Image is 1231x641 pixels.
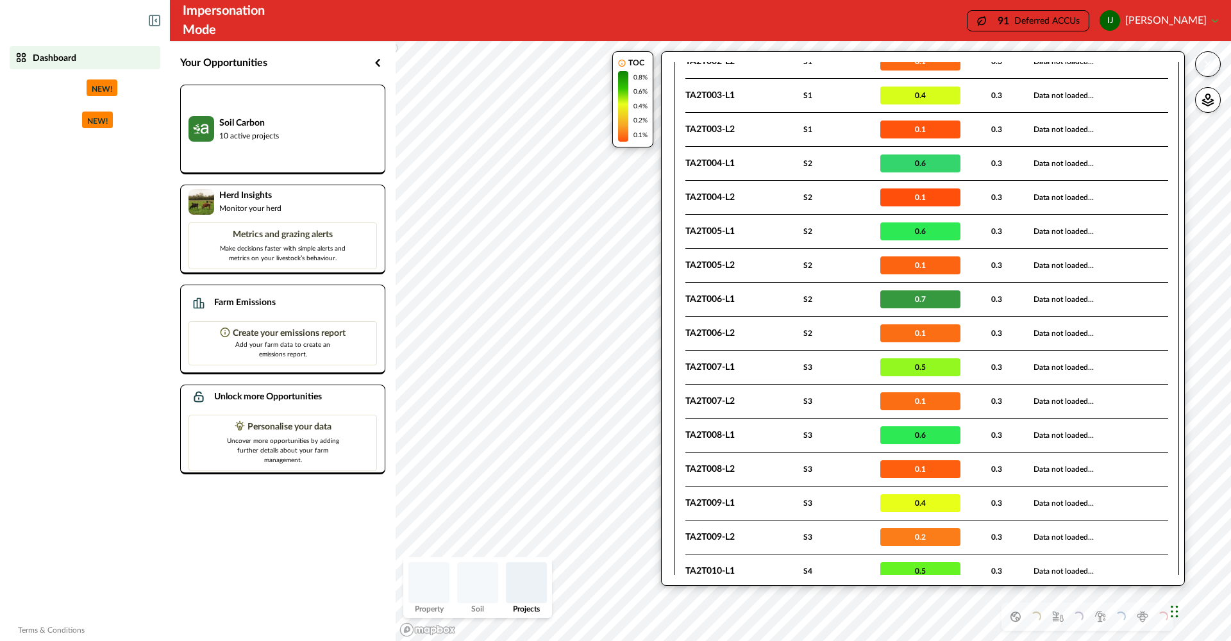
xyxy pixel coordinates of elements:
[685,113,789,147] td: TA2T003 - L2
[880,494,960,512] span: 0.4
[1034,327,1164,340] p: Data not loaded...
[219,117,279,130] p: Soil Carbon
[1034,497,1164,510] p: Data not loaded...
[968,494,1026,512] span: 0.3
[219,434,347,465] p: Uncover more opportunities by adding further details about your farm management.
[471,605,484,613] p: Soil
[633,131,648,140] p: 0.1%
[233,228,333,242] p: Metrics and grazing alerts
[1014,16,1080,26] p: Deferred ACCUs
[1100,5,1218,36] button: ian james[PERSON_NAME]
[880,188,960,206] span: 0.1
[968,358,1026,376] span: 0.3
[880,290,960,308] span: 0.7
[633,102,648,112] p: 0.4%
[233,327,346,340] p: Create your emissions report
[15,8,90,36] img: Logo
[1034,225,1164,238] p: Data not loaded...
[685,487,789,520] td: TA2T009 - L1
[793,154,823,172] span: S2
[396,41,1231,641] canvas: Map
[1171,592,1178,631] div: Drag
[247,420,331,434] p: Personalise your data
[793,121,823,138] span: S1
[880,528,960,546] span: 0.2
[793,426,823,444] span: S3
[968,562,1026,580] span: 0.3
[1034,429,1164,442] p: Data not loaded...
[457,562,498,603] img: soil preview
[513,605,540,613] p: Projects
[10,138,160,162] a: Farm Data Hub
[793,256,823,274] span: S2
[968,324,1026,342] span: 0.3
[1034,531,1164,544] p: Data not loaded...
[506,562,547,603] img: projects preview
[793,324,823,342] span: S2
[214,296,276,310] p: Farm Emissions
[793,290,823,308] span: S2
[968,392,1026,410] span: 0.3
[880,562,960,580] span: 0.5
[219,130,279,142] p: 10 active projects
[399,622,456,637] a: Mapbox logo
[1034,157,1164,170] p: Data not loaded...
[180,55,267,71] p: Your Opportunities
[1167,579,1231,641] iframe: Chat Widget
[880,392,960,410] span: 0.1
[1034,123,1164,136] p: Data not loaded...
[793,222,823,240] span: S2
[33,115,77,125] p: Credentials
[633,87,648,97] p: 0.6%
[685,453,789,487] td: TA2T008 - L2
[219,189,281,203] p: Herd Insights
[880,426,960,444] span: 0.6
[685,215,789,249] td: TA2T005 - L1
[87,79,117,96] p: NEW!
[1034,89,1164,102] p: Data not loaded...
[880,87,960,104] span: 0.4
[219,242,347,263] p: Make decisions faster with simple alerts and metrics on your livestock’s behaviour.
[880,256,960,274] span: 0.1
[235,340,331,360] p: Add your farm data to create an emissions report.
[968,188,1026,206] span: 0.3
[793,392,823,410] span: S3
[968,154,1026,172] span: 0.3
[880,358,960,376] span: 0.5
[685,351,789,385] td: TA2T007 - L1
[1034,395,1164,408] p: Data not loaded...
[1034,293,1164,306] p: Data not loaded...
[183,1,297,40] div: Impersonation Mode
[408,562,449,603] img: property preview
[633,73,648,83] p: 0.8%
[880,324,960,342] span: 0.1
[415,605,444,613] p: Property
[968,121,1026,138] span: 0.3
[10,46,160,69] a: Dashboard
[880,222,960,240] span: 0.6
[685,419,789,453] td: TA2T008 - L1
[685,79,789,113] td: TA2T003 - L1
[18,626,85,634] a: Terms & Conditions
[10,106,160,133] a: CredentialsNEW!
[968,528,1026,546] span: 0.3
[685,385,789,419] td: TA2T007 - L2
[793,494,823,512] span: S3
[685,283,789,317] td: TA2T006 - L1
[10,74,160,101] a: MarketplaceNEW!
[1034,463,1164,476] p: Data not loaded...
[33,145,93,155] p: Farm Data Hub
[968,426,1026,444] span: 0.3
[1034,191,1164,204] p: Data not loaded...
[998,16,1009,26] p: 91
[33,53,76,63] p: Dashboard
[33,83,81,93] p: Marketplace
[968,290,1026,308] span: 0.3
[793,358,823,376] span: S3
[685,181,789,215] td: TA2T004 - L2
[1034,565,1164,578] p: Data not loaded...
[219,203,281,214] p: Monitor your herd
[793,460,823,478] span: S3
[793,528,823,546] span: S3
